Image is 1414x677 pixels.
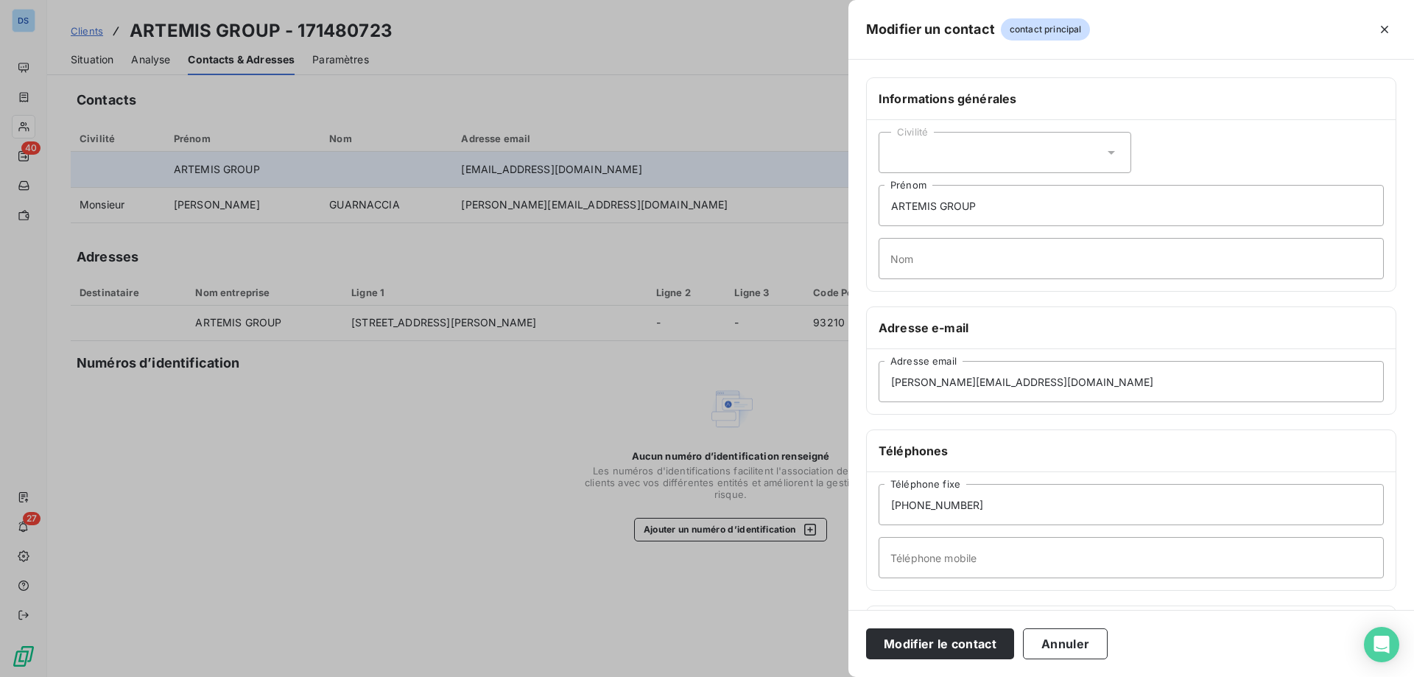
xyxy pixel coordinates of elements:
[879,484,1384,525] input: placeholder
[879,319,1384,337] h6: Adresse e-mail
[866,628,1014,659] button: Modifier le contact
[1023,628,1108,659] button: Annuler
[879,90,1384,108] h6: Informations générales
[866,19,995,40] h5: Modifier un contact
[879,537,1384,578] input: placeholder
[879,442,1384,460] h6: Téléphones
[879,361,1384,402] input: placeholder
[879,185,1384,226] input: placeholder
[1364,627,1399,662] div: Open Intercom Messenger
[1001,18,1091,41] span: contact principal
[879,238,1384,279] input: placeholder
